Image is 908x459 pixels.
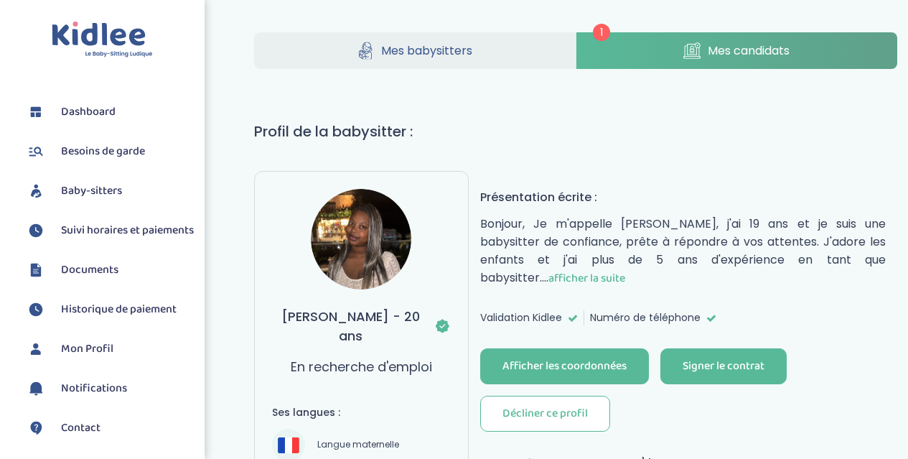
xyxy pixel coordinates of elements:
[61,419,100,437] span: Contact
[61,261,118,279] span: Documents
[311,189,411,289] img: avatar
[25,338,47,360] img: profil.svg
[61,143,145,160] span: Besoins de garde
[25,101,47,123] img: dashboard.svg
[25,220,47,241] img: suivihoraire.svg
[502,358,627,375] div: Afficher les coordonnées
[61,103,116,121] span: Dashboard
[25,101,194,123] a: Dashboard
[61,301,177,318] span: Historique de paiement
[278,437,299,453] img: Français
[25,180,47,202] img: babysitters.svg
[291,357,432,376] p: En recherche d'emploi
[25,180,194,202] a: Baby-sitters
[25,378,194,399] a: Notifications
[25,259,194,281] a: Documents
[25,220,194,241] a: Suivi horaires et paiements
[590,310,701,325] span: Numéro de téléphone
[548,269,625,287] span: afficher la suite
[480,396,610,432] button: Décliner ce profil
[25,338,194,360] a: Mon Profil
[683,358,764,375] div: Signer le contrat
[25,417,194,439] a: Contact
[708,42,790,60] span: Mes candidats
[25,141,194,162] a: Besoins de garde
[660,348,787,384] button: Signer le contrat
[25,141,47,162] img: besoin.svg
[480,310,562,325] span: Validation Kidlee
[254,121,897,142] h1: Profil de la babysitter :
[480,188,886,206] h4: Présentation écrite :
[480,215,886,287] p: Bonjour, Je m'appelle [PERSON_NAME], j'ai 19 ans et je suis une babysitter de confiance, prête à ...
[502,406,588,422] div: Décliner ce profil
[61,340,113,358] span: Mon Profil
[576,32,897,69] a: Mes candidats
[272,405,451,420] h4: Ses langues :
[25,417,47,439] img: contact.svg
[61,222,194,239] span: Suivi horaires et paiements
[52,22,153,58] img: logo.svg
[25,299,47,320] img: suivihoraire.svg
[272,307,451,346] h3: [PERSON_NAME] - 20 ans
[25,378,47,399] img: notification.svg
[61,380,127,397] span: Notifications
[61,182,122,200] span: Baby-sitters
[25,259,47,281] img: documents.svg
[312,437,404,454] span: Langue maternelle
[25,299,194,320] a: Historique de paiement
[480,348,649,384] button: Afficher les coordonnées
[593,24,610,41] span: 1
[381,42,472,60] span: Mes babysitters
[254,32,575,69] a: Mes babysitters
